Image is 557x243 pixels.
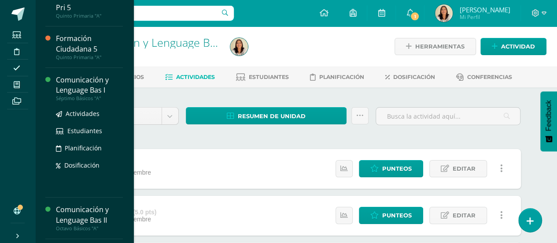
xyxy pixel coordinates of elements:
a: Planificación [56,143,123,153]
span: Feedback [545,100,553,131]
div: Comunicación y Lenguage Bas I [56,75,123,95]
a: Actividades [165,70,215,84]
span: Actividades [176,74,215,80]
div: Formación Ciudadana 5 [56,34,123,54]
span: Mi Perfil [459,13,510,21]
input: Busca la actividad aquí... [376,108,520,125]
span: Punteos [382,161,412,177]
span: Conferencias [467,74,512,80]
span: 1 [410,11,420,21]
a: Herramientas [395,38,476,55]
a: Planificación [310,70,364,84]
input: Busca un usuario... [41,6,234,21]
a: Punteos [359,207,423,224]
img: 28c7fd677c0ff8ace5ab9a34417427e6.png [435,4,453,22]
span: Punteos [382,207,412,224]
a: Actividad [480,38,546,55]
span: [PERSON_NAME] [459,5,510,14]
img: 28c7fd677c0ff8ace5ab9a34417427e6.png [230,38,248,56]
span: Dosificación [64,161,100,169]
a: Comunicación y Lenguage Bas IIOctavo Básicos "A" [56,205,123,231]
div: Noveno Básicos 'B' [69,49,220,57]
span: Estudiantes [67,127,102,135]
a: Estudiantes [56,126,123,136]
span: Resumen de unidad [238,108,306,124]
a: Dosificación [385,70,435,84]
button: Feedback - Mostrar encuesta [540,91,557,151]
span: Dosificación [393,74,435,80]
strong: (5.0 pts) [133,209,157,216]
div: Quinto Primaria "A" [56,13,123,19]
a: Conferencias [456,70,512,84]
a: Resumen de unidad [186,107,347,124]
span: Estudiantes [249,74,289,80]
a: Formación Ciudadana 5Quinto Primaria "A" [56,34,123,60]
span: Actividades [66,109,100,118]
span: Editar [453,161,476,177]
a: Comunicación y Lenguage Bas ISéptimo Básicos "A" [56,75,123,101]
span: 17 de Septiembre [102,216,151,223]
span: Planificación [319,74,364,80]
a: Punteos [359,160,423,177]
div: Séptimo Básicos "A" [56,95,123,101]
h1: Comunicación y Lenguage Bas III [69,36,220,49]
div: Quinto Primaria "A" [56,54,123,60]
span: Editar [453,207,476,224]
div: Comunicación y Lenguage Bas II [56,205,123,225]
a: Estudiantes [236,70,289,84]
span: Herramientas [415,38,465,55]
span: 17 de Septiembre [102,169,151,176]
a: Actividades [56,108,123,119]
div: Octavo Básicos "A" [56,225,123,232]
a: Comunicación y Lenguage Bas III [69,35,232,50]
span: Actividad [501,38,535,55]
a: Dosificación [56,160,123,170]
span: Planificación [65,144,102,152]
